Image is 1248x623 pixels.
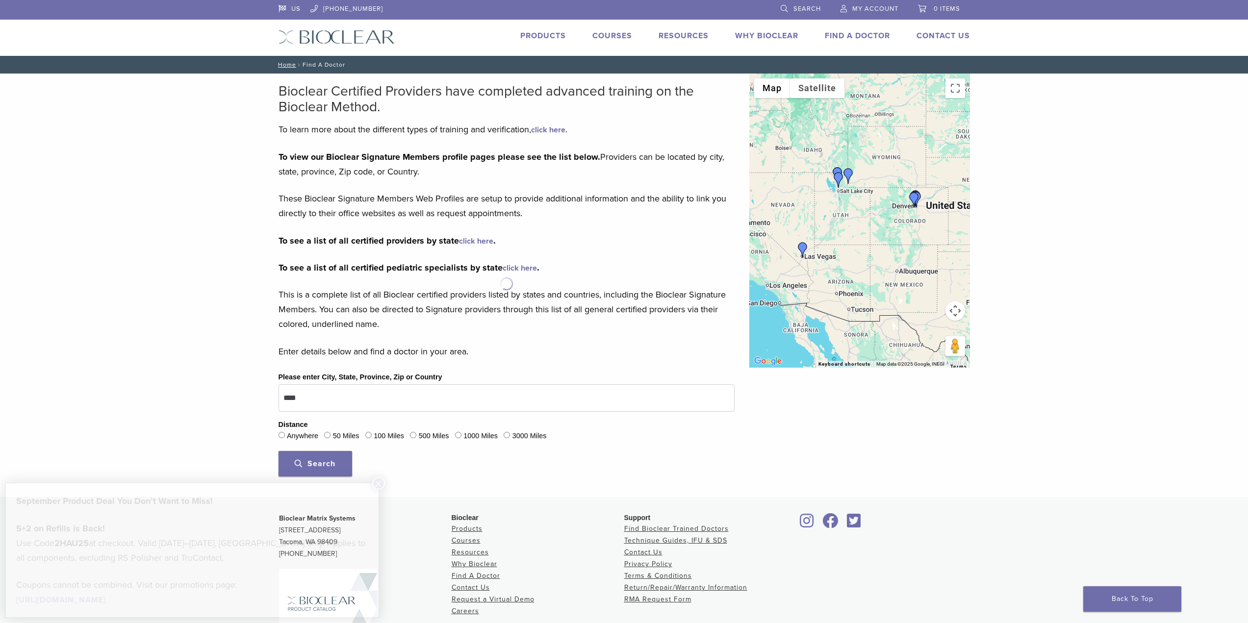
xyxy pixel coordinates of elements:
a: Find A Doctor [452,572,500,580]
a: Why Bioclear [452,560,497,568]
p: To learn more about the different types of training and verification, . [279,122,735,137]
button: Close [372,477,385,490]
button: Toggle fullscreen view [945,78,965,98]
img: Bioclear [279,30,395,44]
a: Courses [592,31,632,41]
strong: September Product Deal You Don’t Want to Miss! [16,496,213,506]
button: Search [279,451,352,476]
p: Providers can be located by city, state, province, Zip code, or Country. [279,150,735,179]
a: Find Bioclear Trained Doctors [624,524,729,533]
div: Dr. Jonathan Morgan [831,172,846,188]
div: Dr. Sharon Dickerson [908,191,924,206]
a: Products [520,31,566,41]
a: Back To Top [1083,586,1181,612]
a: Contact Us [624,548,662,556]
span: Bioclear [452,514,479,522]
a: Contact Us [917,31,970,41]
div: Dr. Rachel LePera [909,192,924,207]
label: 500 Miles [419,431,449,442]
a: Bioclear [844,519,865,529]
a: Return/Repair/Warranty Information [624,583,747,592]
label: Please enter City, State, Province, Zip or Country [279,372,442,383]
a: Terms & Conditions [624,572,692,580]
p: These Bioclear Signature Members Web Profiles are setup to provide additional information and the... [279,191,735,221]
strong: To see a list of all certified providers by state . [279,235,496,246]
a: Why Bioclear [735,31,798,41]
span: Support [624,514,651,522]
div: Dr. Jonathan Morgan [840,168,856,184]
div: Dr. Han-Tae Choi [795,242,811,258]
label: Anywhere [287,431,318,442]
a: Products [452,524,483,533]
a: Terms (opens in new tab) [950,364,967,370]
img: Google [752,355,784,368]
a: Technique Guides, IFU & SDS [624,536,727,545]
a: Privacy Policy [624,560,672,568]
label: 50 Miles [333,431,359,442]
div: Dr. Mark Harris [830,167,845,183]
label: 3000 Miles [512,431,547,442]
h2: Bioclear Certified Providers have completed advanced training on the Bioclear Method. [279,83,735,115]
p: Use Code at checkout. Valid [DATE]–[DATE], [GEOGRAPHIC_DATA] only. Applies to all components, exc... [16,521,368,565]
div: Dr. Nicole Furuta [908,190,923,206]
a: Home [275,61,296,68]
p: Coupons cannot be combined. Visit our promotions page: [16,577,368,607]
a: Contact Us [452,583,490,592]
div: Dr. Guy Grabiak [906,192,922,208]
button: Show street map [754,78,790,98]
button: Show satellite imagery [790,78,844,98]
a: click here [503,263,537,273]
a: Resources [452,548,489,556]
p: This is a complete list of all Bioclear certified providers listed by states and countries, inclu... [279,287,735,331]
a: Find A Doctor [825,31,890,41]
span: Search [295,459,335,469]
a: RMA Request Form [624,595,691,603]
strong: 2HAU25 [54,538,89,548]
span: My Account [852,5,898,13]
a: click here [459,236,493,246]
a: Courses [452,536,481,545]
legend: Distance [279,420,308,430]
button: Map camera controls [945,301,965,321]
label: 1000 Miles [463,431,498,442]
span: / [296,62,303,67]
strong: 5+2 on Refills is Back! [16,523,105,534]
a: [URL][DOMAIN_NAME] [16,595,106,605]
div: Dr. H. Scott Stewart [907,191,922,207]
a: Open this area in Google Maps (opens a new window) [752,355,784,368]
a: Careers [452,607,479,615]
a: click here [531,125,565,135]
a: Bioclear [797,519,817,529]
strong: To view our Bioclear Signature Members profile pages please see the list below. [279,151,600,162]
strong: To see a list of all certified pediatric specialists by state . [279,262,539,273]
span: Map data ©2025 Google, INEGI [876,361,944,367]
span: Search [793,5,821,13]
p: Enter details below and find a doctor in your area. [279,344,735,359]
label: 100 Miles [374,431,404,442]
a: Bioclear [819,519,842,529]
nav: Find A Doctor [271,56,977,74]
a: Request a Virtual Demo [452,595,535,603]
a: Resources [659,31,709,41]
span: 0 items [934,5,960,13]
button: Keyboard shortcuts [818,361,870,368]
button: Drag Pegman onto the map to open Street View [945,336,965,356]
